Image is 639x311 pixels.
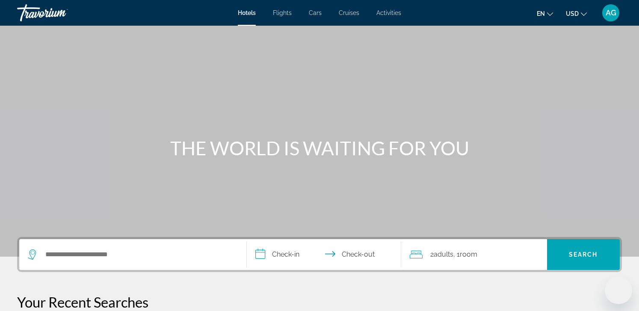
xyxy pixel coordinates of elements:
span: Adults [434,250,453,258]
span: en [537,10,545,17]
span: AG [606,9,616,17]
iframe: Button to launch messaging window [605,277,632,304]
span: 2 [430,249,453,261]
a: Hotels [238,9,256,16]
a: Travorium [17,2,103,24]
a: Cars [309,9,322,16]
span: USD [566,10,579,17]
button: Travelers: 2 adults, 0 children [401,239,547,270]
button: User Menu [600,4,622,22]
a: Activities [376,9,401,16]
span: Search [569,251,598,258]
button: Change currency [566,7,587,20]
span: , 1 [453,249,477,261]
div: Search widget [19,239,620,270]
button: Select check in and out date [247,239,401,270]
a: Cruises [339,9,359,16]
button: Search [547,239,620,270]
h1: THE WORLD IS WAITING FOR YOU [159,137,480,159]
button: Change language [537,7,553,20]
p: Your Recent Searches [17,293,622,311]
input: Search hotel destination [44,248,234,261]
span: Room [460,250,477,258]
a: Flights [273,9,292,16]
